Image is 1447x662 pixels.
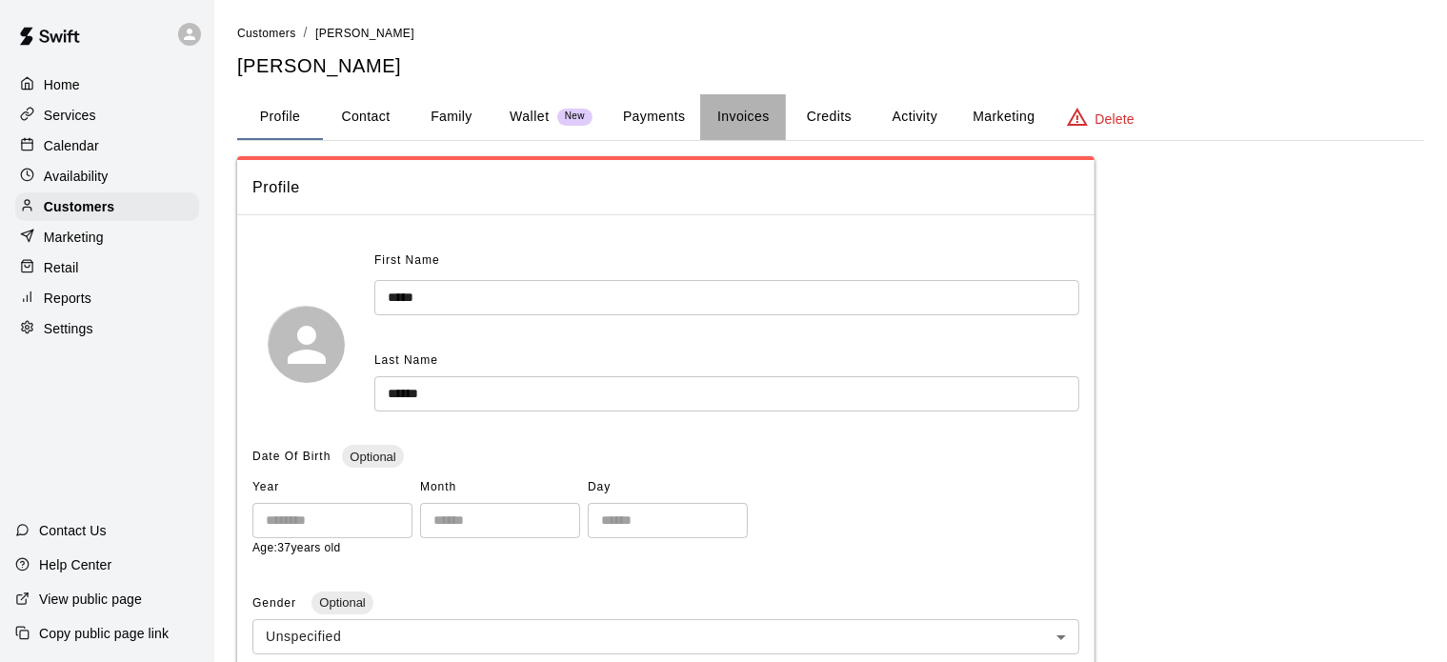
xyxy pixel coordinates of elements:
p: Copy public page link [39,624,169,643]
button: Activity [872,94,957,140]
p: Marketing [44,228,104,247]
span: Gender [252,596,300,610]
button: Contact [323,94,409,140]
span: Customers [237,27,296,40]
button: Credits [786,94,872,140]
a: Services [15,101,199,130]
button: Invoices [700,94,786,140]
a: Customers [237,25,296,40]
p: Retail [44,258,79,277]
div: basic tabs example [237,94,1424,140]
span: Date Of Birth [252,450,331,463]
p: View public page [39,590,142,609]
span: Optional [342,450,403,464]
p: Home [44,75,80,94]
p: Reports [44,289,91,308]
p: Calendar [44,136,99,155]
span: Year [252,472,412,503]
span: Day [588,472,748,503]
button: Marketing [957,94,1050,140]
span: First Name [374,246,440,276]
p: Services [44,106,96,125]
span: New [557,110,593,123]
a: Marketing [15,223,199,251]
span: Optional [312,595,372,610]
a: Retail [15,253,199,282]
li: / [304,23,308,43]
h5: [PERSON_NAME] [237,53,1424,79]
span: Last Name [374,353,438,367]
p: Contact Us [39,521,107,540]
p: Settings [44,319,93,338]
button: Family [409,94,494,140]
a: Availability [15,162,199,191]
span: Age: 37 years old [252,541,341,554]
p: Help Center [39,555,111,574]
a: Settings [15,314,199,343]
button: Profile [237,94,323,140]
a: Reports [15,284,199,312]
p: Delete [1095,110,1135,129]
button: Payments [608,94,700,140]
nav: breadcrumb [237,23,1424,44]
div: Unspecified [252,619,1079,654]
p: Customers [44,197,114,216]
a: Customers [15,192,199,221]
a: Calendar [15,131,199,160]
p: Availability [44,167,109,186]
span: [PERSON_NAME] [315,27,414,40]
span: Month [420,472,580,503]
p: Wallet [510,107,550,127]
a: Home [15,70,199,99]
span: Profile [252,175,1079,200]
